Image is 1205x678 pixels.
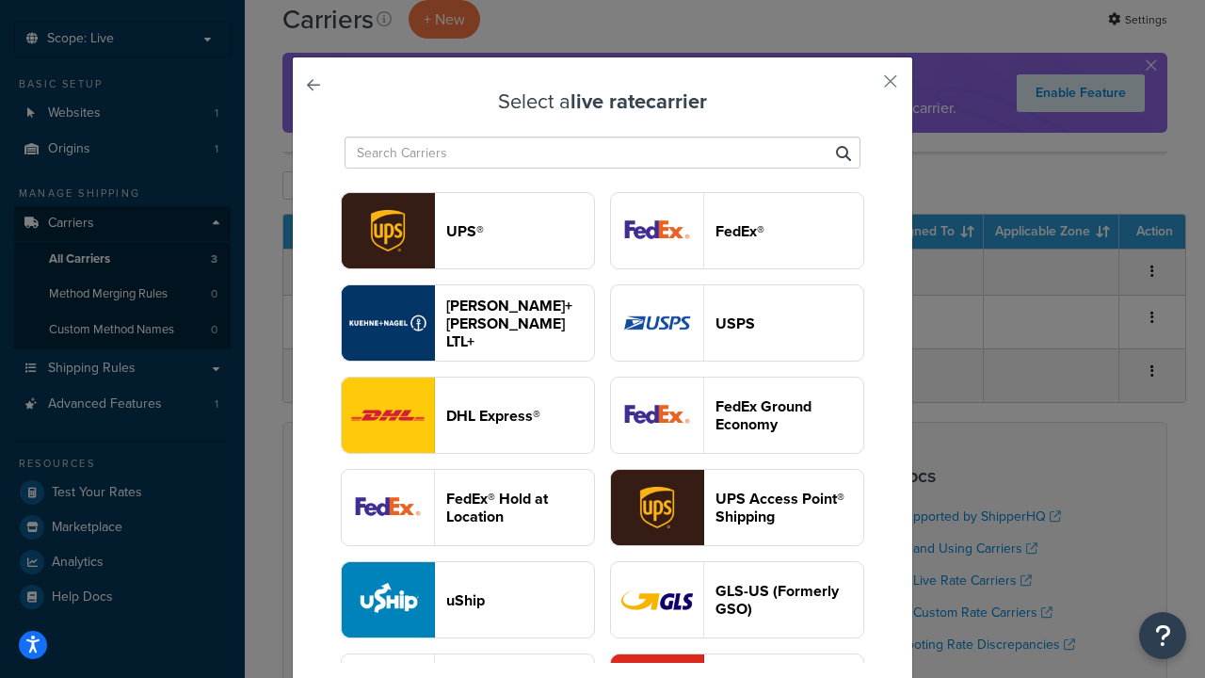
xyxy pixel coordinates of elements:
[715,582,863,618] header: GLS-US (Formerly GSO)
[611,285,703,361] img: usps logo
[446,222,594,240] header: UPS®
[342,285,434,361] img: reTransFreight logo
[342,193,434,268] img: ups logo
[446,297,594,350] header: [PERSON_NAME]+[PERSON_NAME] LTL+
[340,90,865,113] h3: Select a
[610,377,864,454] button: smartPost logoFedEx Ground Economy
[342,378,434,453] img: dhl logo
[1139,612,1186,659] button: Open Resource Center
[715,397,863,433] header: FedEx Ground Economy
[611,562,703,638] img: gso logo
[715,315,863,332] header: USPS
[446,490,594,525] header: FedEx® Hold at Location
[610,192,864,269] button: fedEx logoFedEx®
[342,470,434,545] img: fedExLocation logo
[610,561,864,638] button: gso logoGLS-US (Formerly GSO)
[610,469,864,546] button: accessPoint logoUPS Access Point® Shipping
[342,562,434,638] img: uShip logo
[611,470,703,545] img: accessPoint logo
[446,591,594,609] header: uShip
[341,469,595,546] button: fedExLocation logoFedEx® Hold at Location
[341,284,595,362] button: reTransFreight logo[PERSON_NAME]+[PERSON_NAME] LTL+
[610,284,864,362] button: usps logoUSPS
[570,86,707,117] strong: live rate carrier
[611,378,703,453] img: smartPost logo
[345,137,860,169] input: Search Carriers
[446,407,594,425] header: DHL Express®
[715,490,863,525] header: UPS Access Point® Shipping
[611,193,703,268] img: fedEx logo
[341,561,595,638] button: uShip logouShip
[341,192,595,269] button: ups logoUPS®
[715,222,863,240] header: FedEx®
[341,377,595,454] button: dhl logoDHL Express®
